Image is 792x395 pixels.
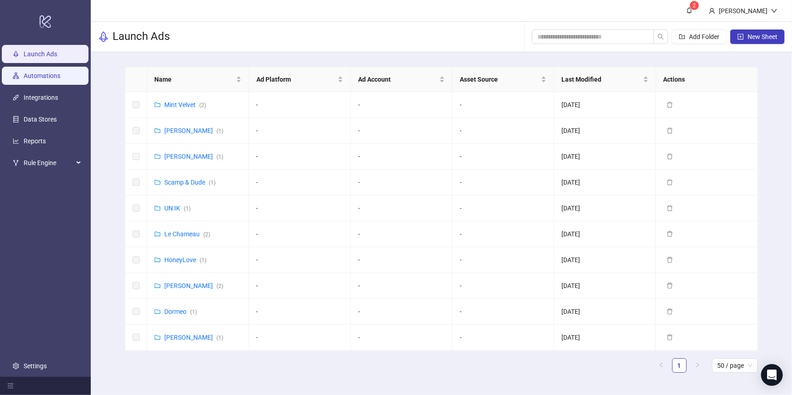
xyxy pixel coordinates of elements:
[667,283,673,289] span: delete
[351,221,453,247] td: -
[738,34,744,40] span: plus-square
[190,309,197,315] span: ( 1 )
[164,127,223,134] a: [PERSON_NAME](1)
[672,29,727,44] button: Add Folder
[351,118,453,144] td: -
[667,308,673,315] span: delete
[249,92,351,118] td: -
[453,144,554,170] td: -
[554,118,656,144] td: [DATE]
[164,153,223,160] a: [PERSON_NAME](1)
[351,351,453,376] td: -
[113,29,170,44] h3: Launch Ads
[203,231,210,238] span: ( 2 )
[154,257,161,263] span: folder
[554,221,656,247] td: [DATE]
[554,299,656,325] td: [DATE]
[667,179,673,185] span: delete
[554,170,656,195] td: [DATE]
[249,247,351,273] td: -
[164,256,207,263] a: HoneyLove(1)
[13,160,19,166] span: fork
[351,325,453,351] td: -
[672,358,687,373] li: 1
[164,205,191,212] a: UN:IK(1)
[154,74,234,84] span: Name
[154,308,161,315] span: folder
[654,358,669,373] button: left
[164,101,206,108] a: Mint Velvet(2)
[249,67,351,92] th: Ad Platform
[667,257,673,263] span: delete
[686,7,693,14] span: bell
[679,34,685,40] span: folder-add
[690,358,705,373] button: right
[460,74,539,84] span: Asset Source
[453,170,554,195] td: -
[164,334,223,341] a: [PERSON_NAME](1)
[256,74,336,84] span: Ad Platform
[249,195,351,221] td: -
[690,1,699,10] sup: 2
[658,34,664,40] span: search
[667,153,673,160] span: delete
[249,351,351,376] td: -
[554,247,656,273] td: [DATE]
[154,153,161,160] span: folder
[184,205,191,212] span: ( 1 )
[453,351,554,376] td: -
[453,247,554,273] td: -
[667,102,673,108] span: delete
[554,351,656,376] td: [DATE]
[24,154,74,172] span: Rule Engine
[249,144,351,170] td: -
[695,362,700,368] span: right
[715,6,771,16] div: [PERSON_NAME]
[351,144,453,170] td: -
[453,299,554,325] td: -
[748,33,777,40] span: New Sheet
[154,334,161,341] span: folder
[667,334,673,341] span: delete
[689,33,719,40] span: Add Folder
[771,8,777,14] span: down
[667,127,673,134] span: delete
[654,358,669,373] li: Previous Page
[453,325,554,351] td: -
[554,67,656,92] th: Last Modified
[667,231,673,237] span: delete
[453,221,554,247] td: -
[718,359,753,372] span: 50 / page
[709,8,715,14] span: user
[154,102,161,108] span: folder
[24,94,58,101] a: Integrations
[659,362,664,368] span: left
[24,116,57,123] a: Data Stores
[164,179,216,186] a: Scamp & Dude(1)
[561,74,641,84] span: Last Modified
[24,50,57,58] a: Launch Ads
[554,144,656,170] td: [DATE]
[453,67,554,92] th: Asset Source
[667,205,673,211] span: delete
[351,247,453,273] td: -
[351,170,453,195] td: -
[154,231,161,237] span: folder
[554,92,656,118] td: [DATE]
[249,273,351,299] td: -
[216,128,223,134] span: ( 1 )
[249,325,351,351] td: -
[7,383,14,389] span: menu-fold
[200,257,207,263] span: ( 1 )
[453,195,554,221] td: -
[249,118,351,144] td: -
[154,179,161,185] span: folder
[761,364,783,386] div: Open Intercom Messenger
[351,92,453,118] td: -
[453,118,554,144] td: -
[249,170,351,195] td: -
[24,137,46,145] a: Reports
[673,359,686,372] a: 1
[351,299,453,325] td: -
[164,230,210,238] a: Le Chameau(2)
